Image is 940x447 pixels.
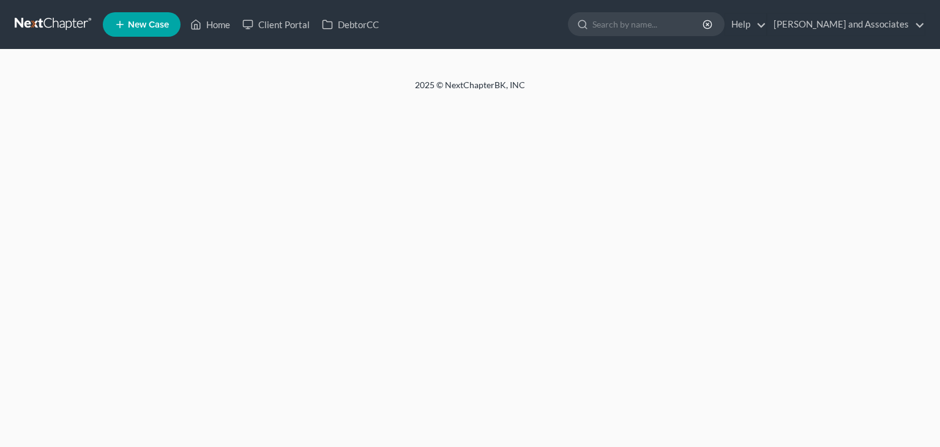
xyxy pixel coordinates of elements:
a: Home [184,13,236,36]
a: Help [725,13,766,36]
a: Client Portal [236,13,316,36]
input: Search by name... [592,13,704,36]
a: DebtorCC [316,13,385,36]
span: New Case [128,20,169,29]
a: [PERSON_NAME] and Associates [767,13,925,36]
div: 2025 © NextChapterBK, INC [121,79,819,101]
